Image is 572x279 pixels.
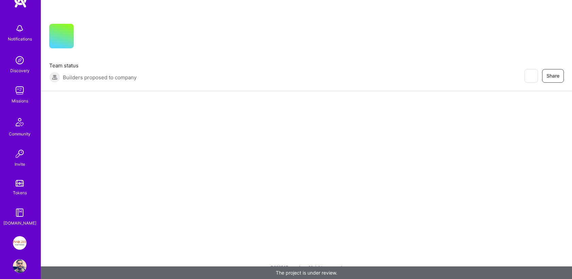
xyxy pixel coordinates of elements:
img: tokens [16,180,24,186]
img: discovery [13,53,26,67]
a: Insight Partners: Data & AI - Sourcing [11,236,28,250]
i: icon EyeClosed [528,73,534,79]
div: Invite [15,161,25,168]
div: Tokens [13,189,27,196]
img: Builders proposed to company [49,72,60,83]
span: Team status [49,62,137,69]
span: Share [547,72,559,79]
img: guide book [13,206,26,219]
img: bell [13,22,26,35]
div: Missions [12,97,28,104]
div: [DOMAIN_NAME] [3,219,36,227]
div: Community [9,130,31,137]
img: Insight Partners: Data & AI - Sourcing [13,236,26,250]
div: The project is under review. [41,266,572,279]
a: User Avatar [11,259,28,273]
div: Notifications [8,35,32,43]
div: Discovery [10,67,30,74]
button: Share [542,69,564,83]
img: Community [12,114,28,130]
span: Builders proposed to company [63,74,137,81]
i: icon CompanyGray [82,35,87,40]
img: Invite [13,147,26,161]
img: teamwork [13,84,26,97]
img: User Avatar [13,259,26,273]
